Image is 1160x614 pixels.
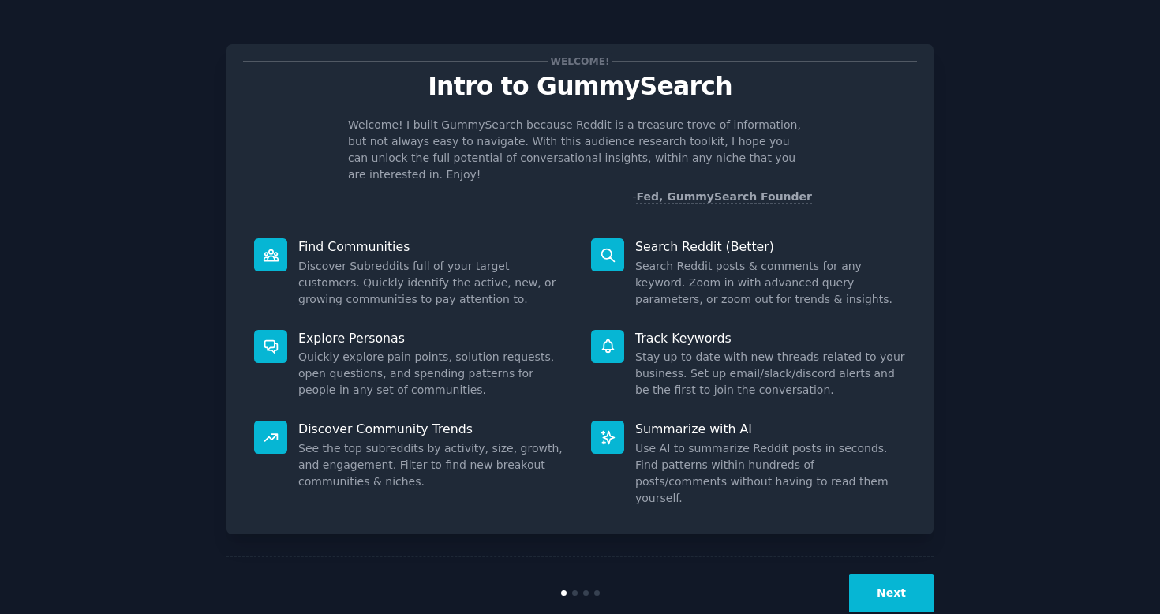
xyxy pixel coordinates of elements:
[298,238,569,255] p: Find Communities
[298,421,569,437] p: Discover Community Trends
[548,53,612,69] span: Welcome!
[243,73,917,100] p: Intro to GummySearch
[298,258,569,308] dd: Discover Subreddits full of your target customers. Quickly identify the active, new, or growing c...
[298,440,569,490] dd: See the top subreddits by activity, size, growth, and engagement. Filter to find new breakout com...
[635,330,906,346] p: Track Keywords
[348,117,812,183] p: Welcome! I built GummySearch because Reddit is a treasure trove of information, but not always ea...
[635,238,906,255] p: Search Reddit (Better)
[632,189,812,205] div: -
[298,330,569,346] p: Explore Personas
[635,258,906,308] dd: Search Reddit posts & comments for any keyword. Zoom in with advanced query parameters, or zoom o...
[635,421,906,437] p: Summarize with AI
[636,190,812,204] a: Fed, GummySearch Founder
[635,440,906,507] dd: Use AI to summarize Reddit posts in seconds. Find patterns within hundreds of posts/comments with...
[298,349,569,399] dd: Quickly explore pain points, solution requests, open questions, and spending patterns for people ...
[635,349,906,399] dd: Stay up to date with new threads related to your business. Set up email/slack/discord alerts and ...
[849,574,934,612] button: Next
